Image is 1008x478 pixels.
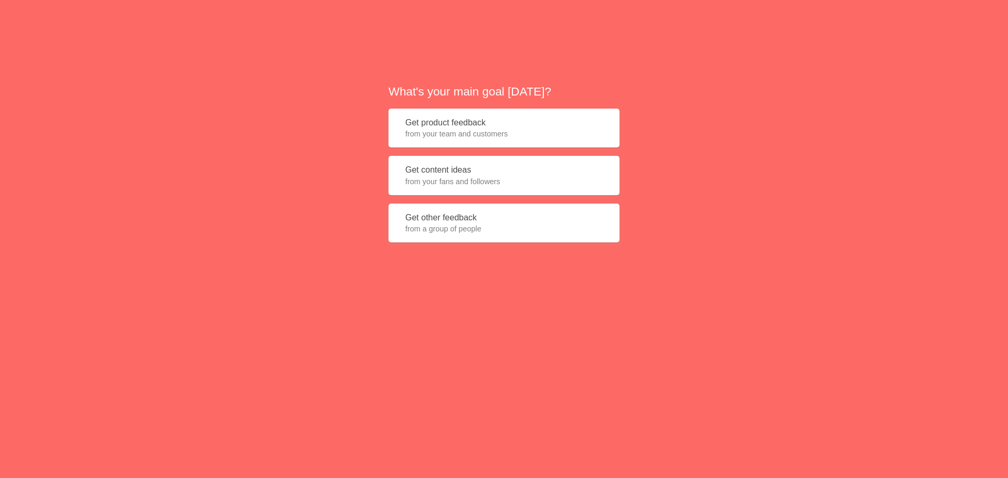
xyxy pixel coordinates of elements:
[405,129,603,139] span: from your team and customers
[388,109,619,148] button: Get product feedbackfrom your team and customers
[405,224,603,234] span: from a group of people
[388,83,619,100] h2: What's your main goal [DATE]?
[405,176,603,187] span: from your fans and followers
[388,156,619,195] button: Get content ideasfrom your fans and followers
[388,204,619,243] button: Get other feedbackfrom a group of people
